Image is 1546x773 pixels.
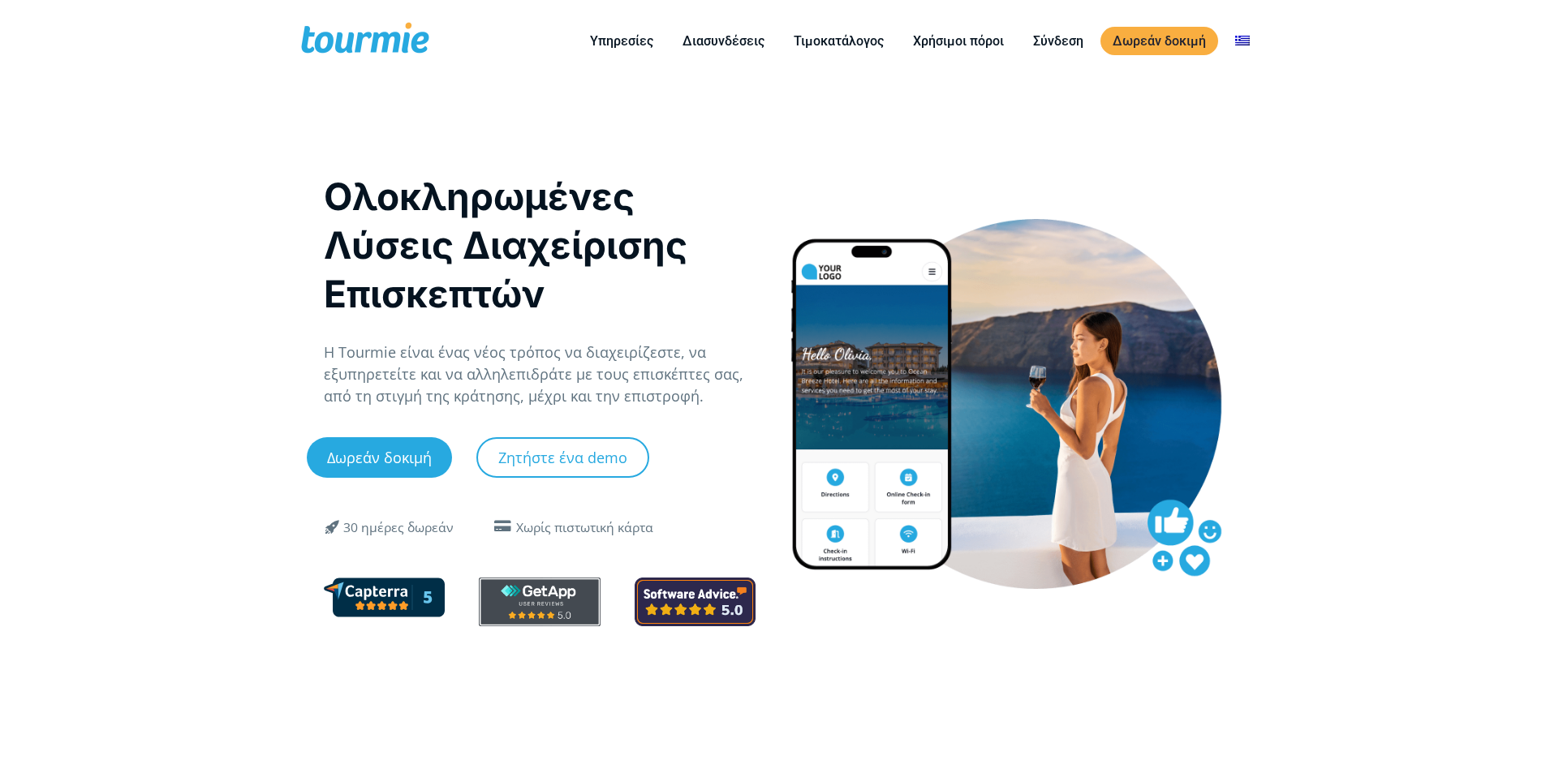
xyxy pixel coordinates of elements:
[1100,27,1218,55] a: Δωρεάν δοκιμή
[343,518,454,538] div: 30 ημέρες δωρεάν
[782,31,896,51] a: Τιμοκατάλογος
[490,520,516,533] span: 
[901,31,1016,51] a: Χρήσιμοι πόροι
[476,437,649,478] a: Ζητήστε ένα demo
[324,172,756,318] h1: Ολοκληρωμένες Λύσεις Διαχείρισης Επισκεπτών
[1223,31,1262,51] a: Αλλαγή σε
[307,437,452,478] a: Δωρεάν δοκιμή
[670,31,777,51] a: Διασυνδέσεις
[314,517,353,536] span: 
[324,341,756,407] p: Η Tourmie είναι ένας νέος τρόπος να διαχειρίζεστε, να εξυπηρετείτε και να αλληλεπιδράτε με τους ε...
[578,31,665,51] a: Υπηρεσίες
[1021,31,1096,51] a: Σύνδεση
[516,518,653,538] div: Χωρίς πιστωτική κάρτα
